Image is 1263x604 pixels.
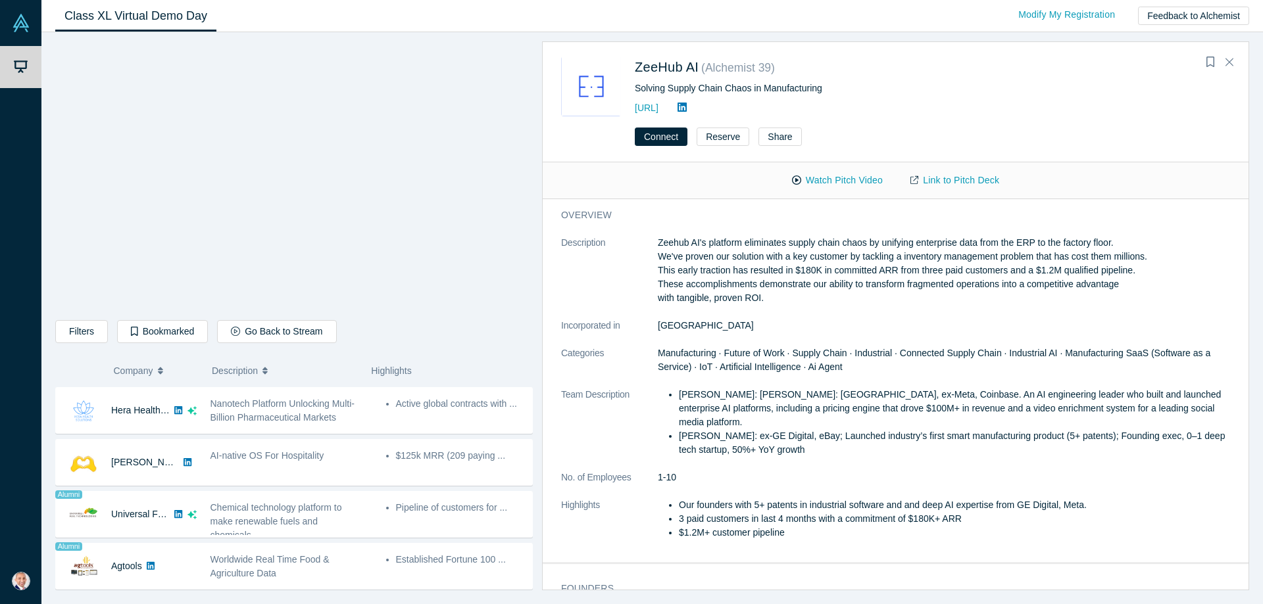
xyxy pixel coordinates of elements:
[396,397,526,411] li: Active global contracts with ...
[561,57,621,116] img: ZeeHub AI's Logo
[658,319,1230,333] dd: [GEOGRAPHIC_DATA]
[70,397,97,425] img: Hera Health Solutions's Logo
[187,406,197,415] svg: dsa ai sparkles
[210,502,342,540] span: Chemical technology platform to make renewable fuels and chemicals
[679,429,1230,457] p: [PERSON_NAME]: ex‑GE Digital, eBay; Launched industry’s first smart manufacturing product (5+ pat...
[70,553,97,580] img: Agtools's Logo
[55,1,216,32] a: Class XL Virtual Demo Day
[210,398,355,423] span: Nanotech Platform Unlocking Multi-Billion Pharmaceutical Markets
[210,554,330,578] span: Worldwide Real Time Food & Agriculture Data
[561,346,658,388] dt: Categories
[396,449,526,463] li: $125k MRR (209 paying ...
[658,348,1210,372] span: Manufacturing · Future of Work · Supply Chain · Industrial · Connected Supply Chain · Industrial ...
[1138,7,1249,25] button: Feedback to Alchemist
[561,582,1212,595] h3: Founders
[114,357,153,384] span: Company
[658,471,1230,484] dd: 1-10
[70,449,97,476] img: Besty AI's Logo
[679,526,1230,540] li: $1.2M+ customer pipeline
[635,81,1074,95] div: Solving Supply Chain Chaos in Manufacturing
[561,319,658,346] dt: Incorporated in
[1220,52,1239,73] button: Close
[55,320,108,343] button: Filters
[561,498,658,553] dt: Highlights
[12,572,30,590] img: Haas V's Account
[697,128,749,146] button: Reserve
[212,357,258,384] span: Description
[111,405,201,415] a: Hera Health Solutions
[635,60,699,74] a: ZeeHub AI
[635,128,687,146] button: Connect
[758,128,801,146] button: Share
[55,542,82,551] span: Alumni
[212,357,357,384] button: Description
[561,208,1212,222] h3: overview
[561,388,658,471] dt: Team Description
[658,236,1230,305] p: Zeehub AI's platform eliminates supply chain chaos by unifying enterprise data from the ERP to th...
[55,490,82,499] span: Alumni
[679,498,1230,512] li: Our founders with 5+ patents in industrial software and and deep AI expertise from GE Digital, Meta.
[679,388,1230,429] p: [PERSON_NAME]: [PERSON_NAME]: [GEOGRAPHIC_DATA], ex-Meta, Coinbase. An AI engineering leader who ...
[561,471,658,498] dt: No. of Employees
[217,320,336,343] button: Go Back to Stream
[778,169,897,192] button: Watch Pitch Video
[396,553,526,567] li: Established Fortune 100 ...
[111,509,226,519] a: Universal Fuel Technologies
[187,510,197,519] svg: dsa ai sparkles
[679,512,1230,526] li: 3 paid customers in last 4 months with a commitment of $180K+ ARR
[396,501,526,515] li: Pipeline of customers for ...
[70,501,97,528] img: Universal Fuel Technologies's Logo
[1004,3,1129,26] a: Modify My Registration
[701,61,775,74] small: ( Alchemist 39 )
[1201,53,1220,72] button: Bookmark
[111,561,142,571] a: Agtools
[12,14,30,32] img: Alchemist Vault Logo
[561,236,658,319] dt: Description
[56,43,532,310] iframe: Zeehub AI
[117,320,208,343] button: Bookmarked
[210,450,324,461] span: AI-native OS For Hospitality
[635,103,658,113] a: [URL]
[897,169,1013,192] a: Link to Pitch Deck
[111,457,197,467] a: [PERSON_NAME] AI
[114,357,199,384] button: Company
[371,365,411,376] span: Highlights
